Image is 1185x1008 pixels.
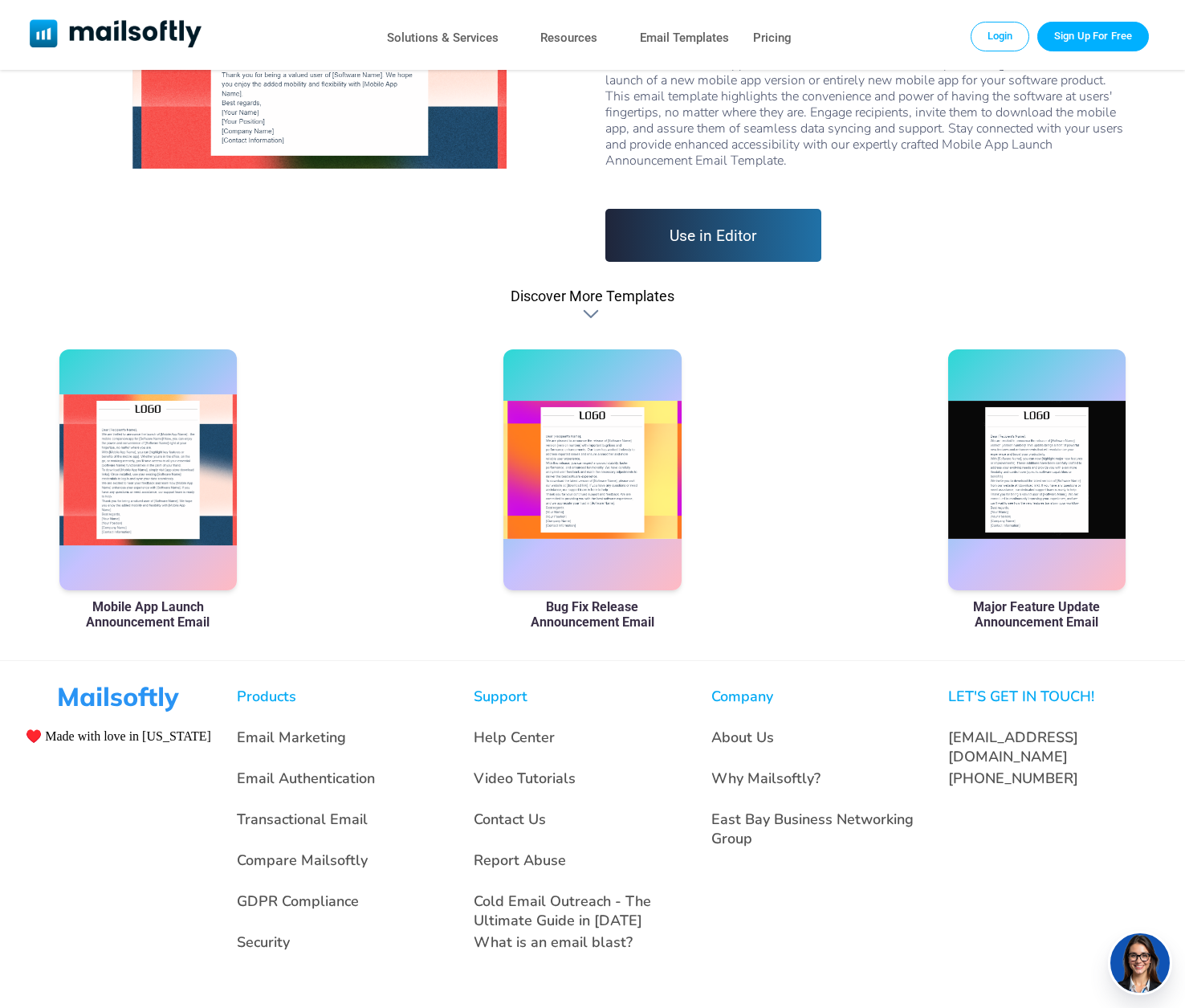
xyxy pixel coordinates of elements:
a: Transactional Email [237,810,368,829]
a: Contact Us [474,810,546,829]
a: Solutions & Services [387,27,499,50]
a: Why Mailsoftly? [711,769,821,788]
a: Security [237,933,290,952]
a: Resources [540,27,597,50]
a: Cold Email Outreach - The Ultimate Guide in [DATE] [474,892,651,930]
a: Bug Fix Release Announcement Email [503,599,681,630]
a: Report Abuse [474,851,566,870]
a: East Bay Business Networking Group [711,810,914,848]
a: Video Tutorials [474,769,576,788]
a: Mailsoftly [30,19,202,51]
a: Compare Mailsoftly [237,851,368,870]
a: Email Templates [640,27,729,50]
a: Email Marketing [237,728,346,747]
a: Login [971,22,1030,51]
a: Pricing [753,27,792,50]
a: [PHONE_NUMBER] [948,769,1078,788]
a: Mobile App Launch Announcement Email [59,599,237,630]
a: Major Feature Update Announcement Email [948,599,1126,630]
a: Trial [1037,22,1149,51]
span: ♥️ Made with love in [US_STATE] [26,728,211,744]
a: [EMAIL_ADDRESS][DOMAIN_NAME] [948,728,1078,766]
a: About Us [711,728,774,747]
a: GDPR Compliance [237,892,359,911]
a: Use in Editor [605,209,821,262]
a: What is an email blast? [474,933,633,952]
div: Discover More Templates [511,288,674,304]
span: Discover our Mobile App Launch Announcement Email Template designed to announce the launch of a n... [605,55,1126,185]
div: Discover More Templates [583,306,602,322]
a: Email Authentication [237,769,375,788]
a: Help Center [474,728,555,747]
